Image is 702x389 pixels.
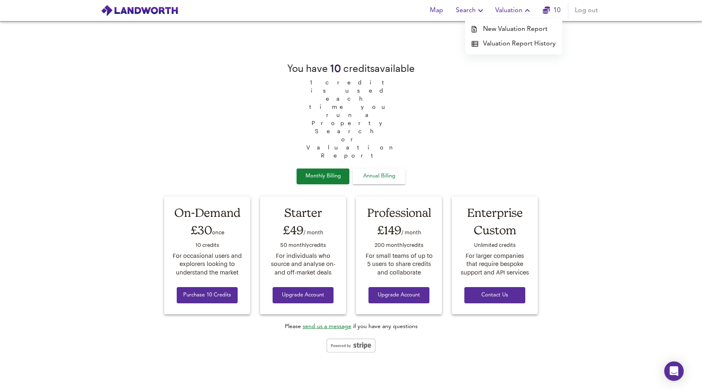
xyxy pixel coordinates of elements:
span: once [212,229,224,235]
button: Map [423,2,449,19]
div: For small teams of up to 5 users to share credits and collaborate [364,252,434,277]
img: stripe-logo [327,339,375,352]
div: £49 [268,221,338,239]
div: Open Intercom Messenger [664,361,684,381]
div: 200 monthly credit s [364,240,434,252]
div: For larger companies that require bespoke support and API services [459,252,530,277]
div: Please if you have any questions [285,322,418,331]
button: Log out [572,2,601,19]
span: Log out [575,5,598,16]
div: Custom [459,221,530,239]
div: For occasional users and explorers looking to understand the market [172,252,243,277]
div: Professional [364,204,434,221]
div: £149 [364,221,434,239]
a: send us a message [303,324,351,329]
span: 1 credit is used each time you run a Property Search or Valuation Report [302,75,400,160]
span: Upgrade Account [375,291,423,300]
div: You have credit s available [287,61,415,75]
button: Annual Billing [353,169,405,184]
span: / month [303,229,323,235]
a: Valuation Report History [465,37,562,51]
button: Search [453,2,489,19]
div: On-Demand [172,204,243,221]
a: 10 [543,5,561,16]
img: logo [101,4,178,17]
span: Annual Billing [359,172,399,181]
div: 50 monthly credit s [268,240,338,252]
div: 10 credit s [172,240,243,252]
div: £30 [172,221,243,239]
div: For individuals who source and analyse on- and off-market deals [268,252,338,277]
button: Contact Us [464,287,525,304]
span: / month [401,229,421,235]
button: Purchase 10 Credits [177,287,238,304]
span: Map [427,5,446,16]
button: Upgrade Account [368,287,429,304]
a: New Valuation Report [465,22,562,37]
span: Valuation [495,5,532,16]
button: 10 [539,2,565,19]
span: Upgrade Account [279,291,327,300]
div: Enterprise [459,204,530,221]
span: 10 [330,63,341,74]
div: Starter [268,204,338,221]
button: Upgrade Account [273,287,334,304]
div: Unlimited credit s [459,240,530,252]
button: Valuation [492,2,535,19]
span: Search [456,5,485,16]
span: Contact Us [471,291,519,300]
span: Purchase 10 Credits [183,291,231,300]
